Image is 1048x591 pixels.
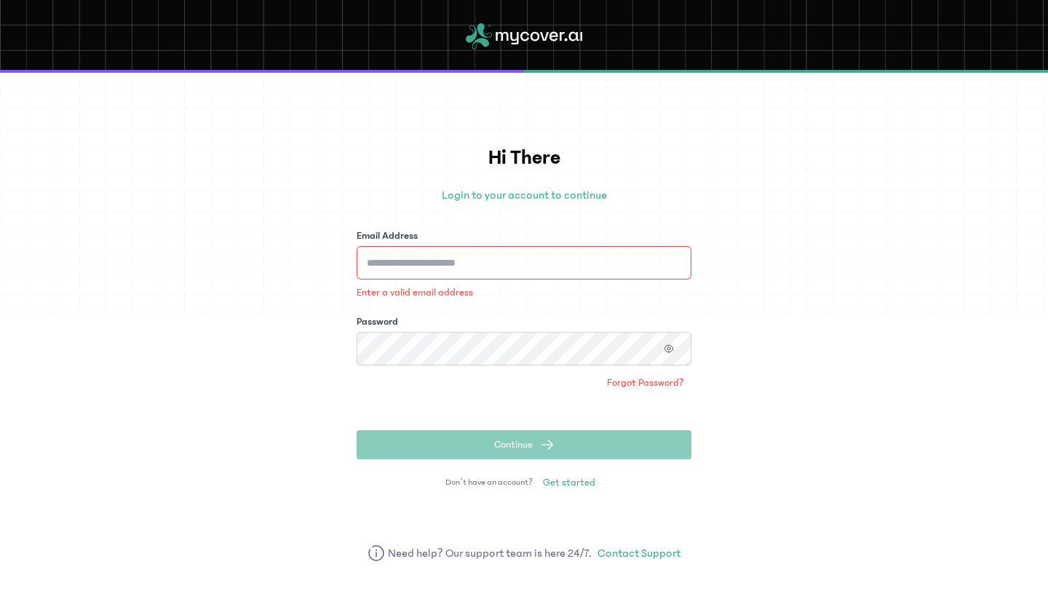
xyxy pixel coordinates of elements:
[536,471,603,494] a: Get started
[607,376,684,390] span: Forgot Password?
[600,371,691,394] a: Forgot Password?
[445,477,533,488] span: Don’t have an account?
[543,475,595,490] span: Get started
[357,314,398,329] label: Password
[357,186,691,204] p: Login to your account to continue
[598,544,680,562] a: Contact Support
[357,229,418,243] label: Email Address
[357,285,691,300] p: Enter a valid email address
[494,437,533,452] span: Continue
[357,143,691,173] h1: Hi There
[357,430,691,459] button: Continue
[388,544,592,562] span: Need help? Our support team is here 24/7.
